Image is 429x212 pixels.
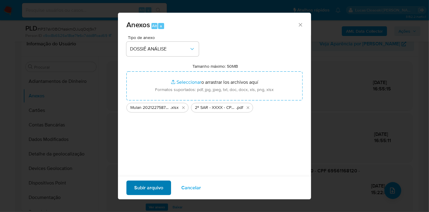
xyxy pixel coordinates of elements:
label: Tamanho máximo: 50MB [193,64,238,69]
span: Subir arquivo [134,181,163,194]
button: DOSSIÊ ANÁLISE [126,42,199,56]
span: Cancelar [181,181,201,194]
span: Tipo de anexo [128,35,200,40]
ul: Archivos seleccionados [126,100,303,113]
span: DOSSIÊ ANÁLISE [130,46,189,52]
button: Eliminar Mulan 2021227587_2025_08_13_16_21_34.xlsx [180,104,187,111]
span: Anexos [126,19,150,30]
span: .xlsx [170,105,179,111]
span: 2º SAR - XXXX - CPF 69561168120 - [PERSON_NAME] [195,105,236,111]
button: Eliminar 2º SAR - XXXX - CPF 69561168120 - ANDERSON LUIZ TEODORO.pdf [244,104,252,111]
span: Mulan 2021227587_2025_08_13_16_21_34 [130,105,170,111]
span: .pdf [236,105,243,111]
button: Cancelar [173,181,209,195]
button: Subir arquivo [126,181,171,195]
span: a [160,23,162,29]
button: Cerrar [297,22,303,27]
span: Alt [152,23,157,29]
